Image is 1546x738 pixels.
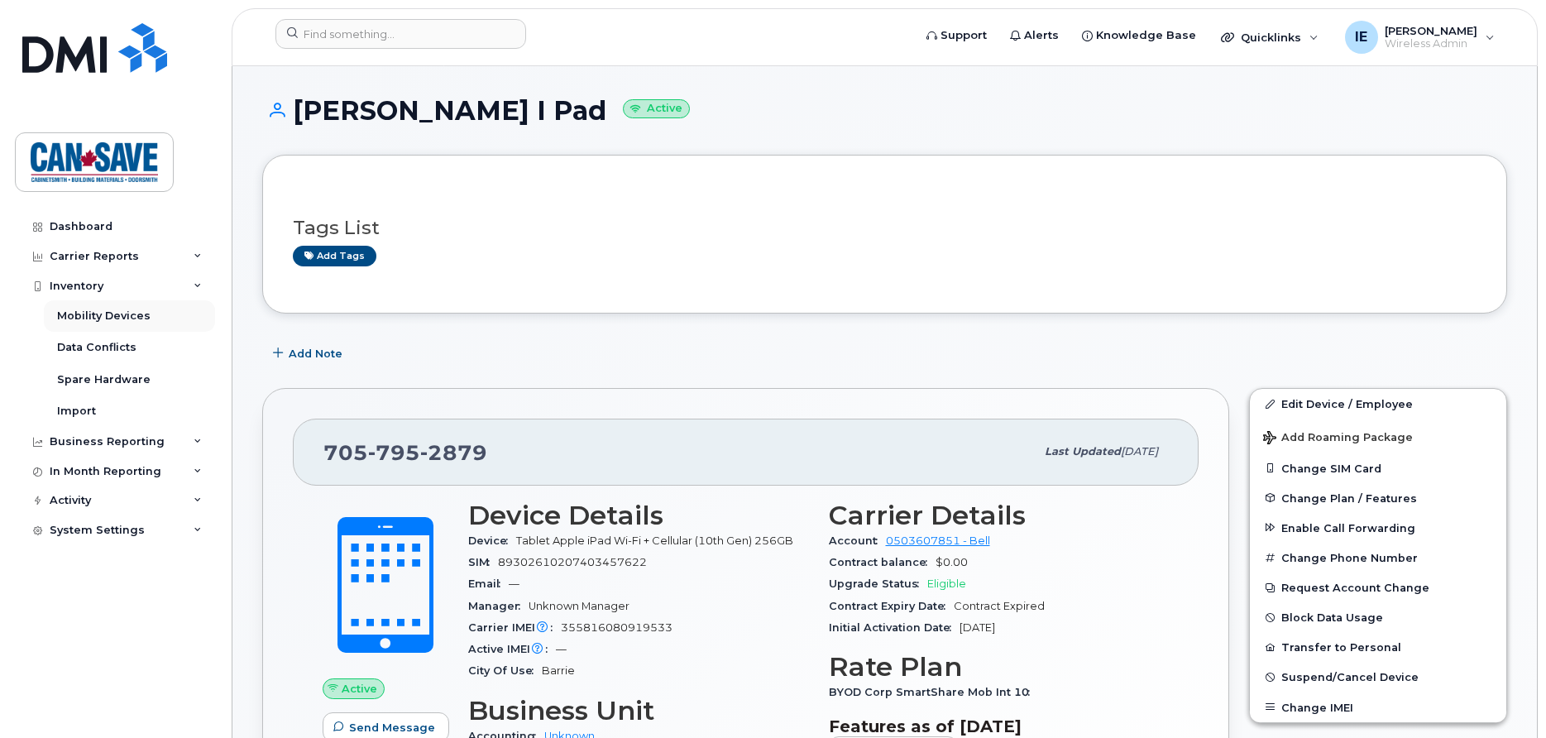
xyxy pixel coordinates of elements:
span: Eligible [927,577,966,590]
span: Contract Expiry Date [829,600,954,612]
button: Request Account Change [1250,573,1506,602]
span: Carrier IMEI [468,621,561,634]
a: Add tags [293,246,376,266]
span: Active [342,681,377,697]
button: Change Plan / Features [1250,483,1506,513]
span: Last updated [1045,445,1121,458]
span: 355816080919533 [561,621,672,634]
span: 89302610207403457622 [498,556,647,568]
span: Change Plan / Features [1281,491,1417,504]
span: — [556,643,567,655]
span: City Of Use [468,664,542,677]
span: 795 [368,440,420,465]
span: — [509,577,519,590]
h3: Carrier Details [829,501,1170,530]
h1: [PERSON_NAME] I Pad [262,96,1507,125]
span: Unknown Manager [529,600,629,612]
span: Account [829,534,886,547]
span: Contract balance [829,556,936,568]
span: Email [468,577,509,590]
h3: Business Unit [468,696,809,726]
button: Change SIM Card [1250,453,1506,483]
span: 2879 [420,440,487,465]
span: [DATE] [960,621,995,634]
span: Add Roaming Package [1263,431,1413,447]
span: BYOD Corp SmartShare Mob Int 10 [829,686,1038,698]
button: Add Note [262,338,357,368]
button: Block Data Usage [1250,602,1506,632]
span: Upgrade Status [829,577,927,590]
h3: Rate Plan [829,652,1170,682]
a: Edit Device / Employee [1250,389,1506,419]
button: Enable Call Forwarding [1250,513,1506,543]
button: Change IMEI [1250,692,1506,722]
span: Device [468,534,516,547]
span: Barrie [542,664,575,677]
span: 705 [323,440,487,465]
span: Tablet Apple iPad Wi-Fi + Cellular (10th Gen) 256GB [516,534,793,547]
a: 0503607851 - Bell [886,534,990,547]
span: Manager [468,600,529,612]
span: SIM [468,556,498,568]
span: Initial Activation Date [829,621,960,634]
button: Suspend/Cancel Device [1250,662,1506,692]
span: Contract Expired [954,600,1045,612]
button: Transfer to Personal [1250,632,1506,662]
button: Add Roaming Package [1250,419,1506,453]
span: Send Message [349,720,435,736]
span: Enable Call Forwarding [1281,521,1415,534]
span: $0.00 [936,556,968,568]
h3: Tags List [293,218,1477,238]
span: [DATE] [1121,445,1158,458]
h3: Features as of [DATE] [829,716,1170,736]
span: Add Note [289,346,342,362]
span: Suspend/Cancel Device [1281,671,1419,683]
button: Change Phone Number [1250,543,1506,573]
h3: Device Details [468,501,809,530]
span: Active IMEI [468,643,556,655]
small: Active [623,99,690,118]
